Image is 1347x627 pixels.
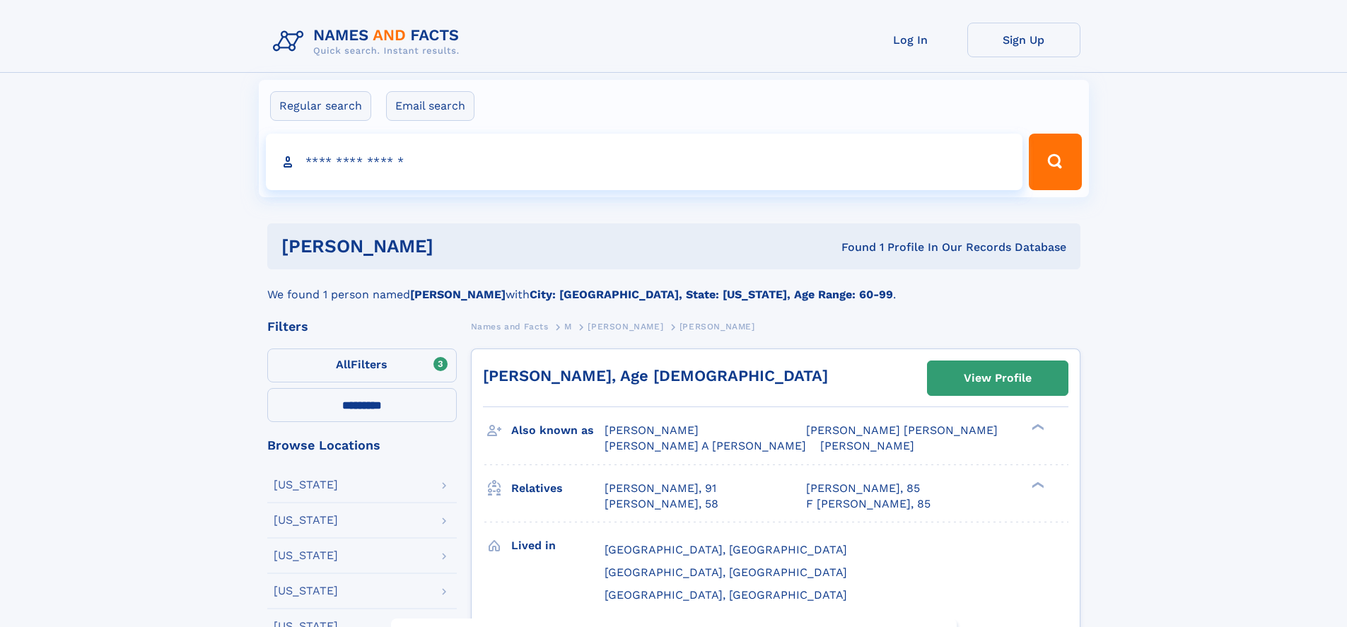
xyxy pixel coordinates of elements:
[605,439,806,452] span: [PERSON_NAME] A [PERSON_NAME]
[410,288,506,301] b: [PERSON_NAME]
[1029,134,1081,190] button: Search Button
[564,317,572,335] a: M
[530,288,893,301] b: City: [GEOGRAPHIC_DATA], State: [US_STATE], Age Range: 60-99
[274,585,338,597] div: [US_STATE]
[564,322,572,332] span: M
[274,515,338,526] div: [US_STATE]
[274,479,338,491] div: [US_STATE]
[270,91,371,121] label: Regular search
[806,423,998,437] span: [PERSON_NAME] [PERSON_NAME]
[588,322,663,332] span: [PERSON_NAME]
[605,423,699,437] span: [PERSON_NAME]
[267,23,471,61] img: Logo Names and Facts
[605,566,847,579] span: [GEOGRAPHIC_DATA], [GEOGRAPHIC_DATA]
[820,439,914,452] span: [PERSON_NAME]
[274,550,338,561] div: [US_STATE]
[854,23,967,57] a: Log In
[267,320,457,333] div: Filters
[605,543,847,556] span: [GEOGRAPHIC_DATA], [GEOGRAPHIC_DATA]
[928,361,1068,395] a: View Profile
[281,238,638,255] h1: [PERSON_NAME]
[1028,480,1045,489] div: ❯
[511,418,605,443] h3: Also known as
[967,23,1080,57] a: Sign Up
[605,481,716,496] a: [PERSON_NAME], 91
[267,269,1080,303] div: We found 1 person named with .
[386,91,474,121] label: Email search
[806,496,931,512] a: F [PERSON_NAME], 85
[806,481,920,496] a: [PERSON_NAME], 85
[588,317,663,335] a: [PERSON_NAME]
[605,496,718,512] a: [PERSON_NAME], 58
[1028,423,1045,432] div: ❯
[511,534,605,558] h3: Lived in
[680,322,755,332] span: [PERSON_NAME]
[471,317,549,335] a: Names and Facts
[267,348,457,382] label: Filters
[964,362,1032,394] div: View Profile
[336,358,351,371] span: All
[511,476,605,500] h3: Relatives
[483,367,828,385] a: [PERSON_NAME], Age [DEMOGRAPHIC_DATA]
[267,439,457,452] div: Browse Locations
[605,588,847,602] span: [GEOGRAPHIC_DATA], [GEOGRAPHIC_DATA]
[266,134,1023,190] input: search input
[637,240,1066,255] div: Found 1 Profile In Our Records Database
